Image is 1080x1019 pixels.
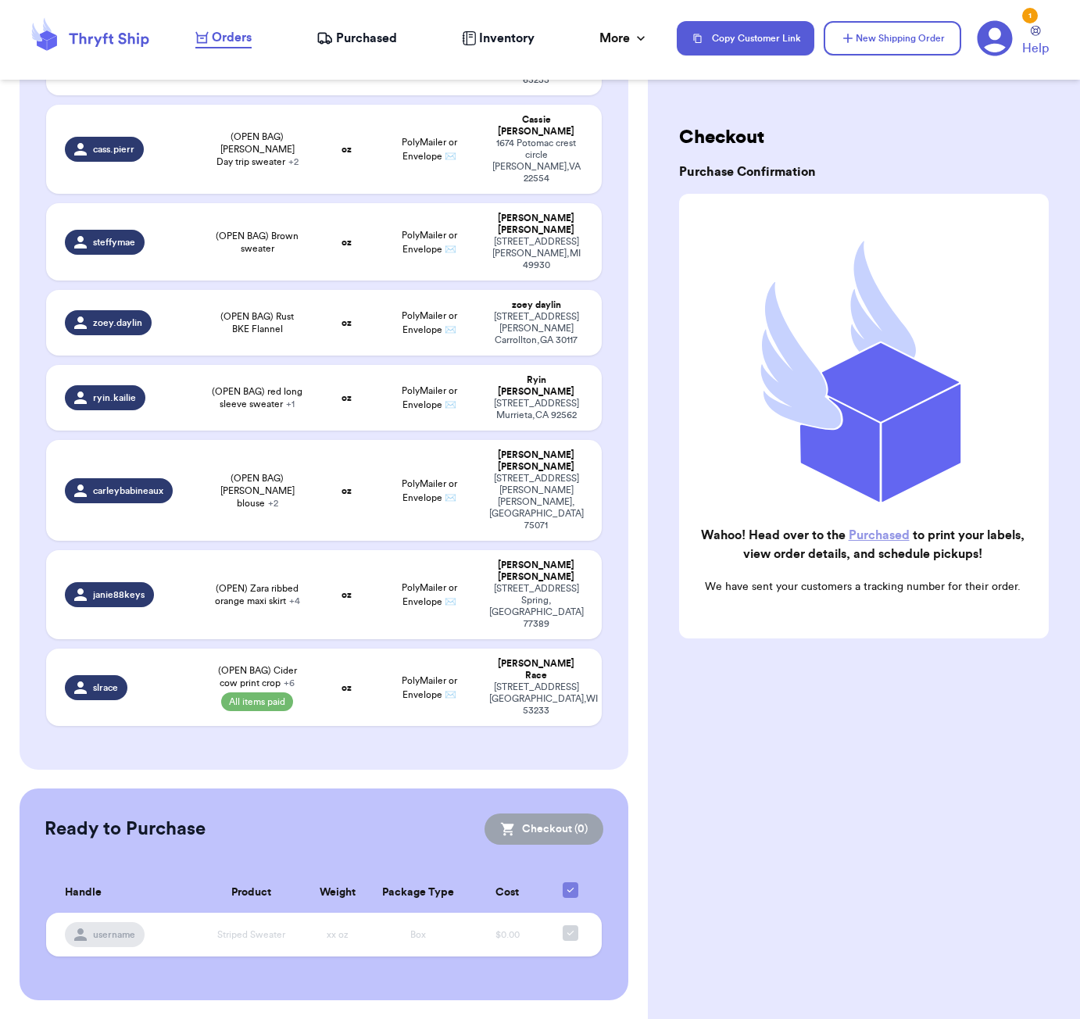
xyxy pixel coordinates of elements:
strong: oz [342,683,352,692]
div: [STREET_ADDRESS] Spring , [GEOGRAPHIC_DATA] 77389 [489,583,584,630]
span: (OPEN BAG) Rust BKE Flannel [211,310,303,335]
span: slrace [93,681,118,694]
div: 1 [1022,8,1038,23]
div: [STREET_ADDRESS][PERSON_NAME] Carrollton , GA 30117 [489,311,584,346]
a: Inventory [462,29,535,48]
div: [STREET_ADDRESS] Murrieta , CA 92562 [489,398,584,421]
span: username [93,928,135,941]
span: Help [1022,39,1049,58]
span: (OPEN BAG) Cider cow print crop [211,664,303,689]
button: New Shipping Order [824,21,961,55]
a: 1 [977,20,1013,56]
strong: oz [342,238,352,247]
span: + 6 [284,678,295,688]
p: We have sent your customers a tracking number for their order. [692,579,1033,595]
span: xx oz [327,930,349,939]
strong: oz [342,318,352,327]
span: PolyMailer or Envelope ✉️ [402,311,457,334]
button: Copy Customer Link [677,21,814,55]
a: Purchased [849,529,910,542]
span: steffymae [93,236,135,248]
span: + 2 [268,499,278,508]
h2: Ready to Purchase [45,817,206,842]
span: + 1 [286,399,295,409]
div: [PERSON_NAME] [PERSON_NAME] [489,560,584,583]
span: cass.pierr [93,143,134,156]
strong: oz [342,393,352,402]
th: Cost [467,873,549,913]
th: Product [197,873,305,913]
strong: oz [342,486,352,495]
span: Box [410,930,426,939]
div: [STREET_ADDRESS] [PERSON_NAME] , MI 49930 [489,236,584,271]
span: Purchased [336,29,397,48]
div: [PERSON_NAME] Race [489,658,584,681]
span: Inventory [479,29,535,48]
strong: oz [342,145,352,154]
a: Orders [195,28,252,48]
div: [PERSON_NAME] [PERSON_NAME] [489,449,584,473]
div: 1674 Potomac crest circle [PERSON_NAME] , VA 22554 [489,138,584,184]
h2: Wahoo! Head over to the to print your labels, view order details, and schedule pickups! [692,526,1033,563]
span: + 4 [289,596,300,606]
div: [STREET_ADDRESS][PERSON_NAME] [PERSON_NAME] , [GEOGRAPHIC_DATA] 75071 [489,473,584,531]
span: Striped Sweater [217,930,285,939]
span: (OPEN BAG) red long sleeve sweater [211,385,303,410]
div: [PERSON_NAME] [PERSON_NAME] [489,213,584,236]
div: Cassie [PERSON_NAME] [489,114,584,138]
span: PolyMailer or Envelope ✉️ [402,583,457,606]
a: Help [1022,26,1049,58]
div: zoey daylin [489,299,584,311]
span: ryin.kailie [93,392,136,404]
span: (OPEN) Zara ribbed orange maxi skirt [211,582,303,607]
a: Purchased [316,29,397,48]
h3: Purchase Confirmation [679,163,1049,181]
span: PolyMailer or Envelope ✉️ [402,676,457,699]
span: PolyMailer or Envelope ✉️ [402,386,457,409]
span: PolyMailer or Envelope ✉️ [402,231,457,254]
span: Orders [212,28,252,47]
div: More [599,29,649,48]
span: zoey.daylin [93,316,142,329]
span: Handle [65,885,102,901]
span: (OPEN BAG) [PERSON_NAME] Day trip sweater [211,131,303,168]
span: PolyMailer or Envelope ✉️ [402,479,457,502]
h2: Checkout [679,125,1049,150]
span: carleybabineaux [93,484,163,497]
span: (OPEN BAG) Brown sweater [211,230,303,255]
div: Ryin [PERSON_NAME] [489,374,584,398]
span: + 2 [288,157,299,166]
th: Package Type [370,873,467,913]
span: janie88keys [93,588,145,601]
span: All items paid [221,692,293,711]
th: Weight [305,873,370,913]
strong: oz [342,590,352,599]
span: $0.00 [495,930,520,939]
span: (OPEN BAG) [PERSON_NAME] blouse [211,472,303,509]
span: PolyMailer or Envelope ✉️ [402,138,457,161]
div: [STREET_ADDRESS] [GEOGRAPHIC_DATA] , WI 53233 [489,681,584,717]
button: Checkout (0) [485,813,603,845]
